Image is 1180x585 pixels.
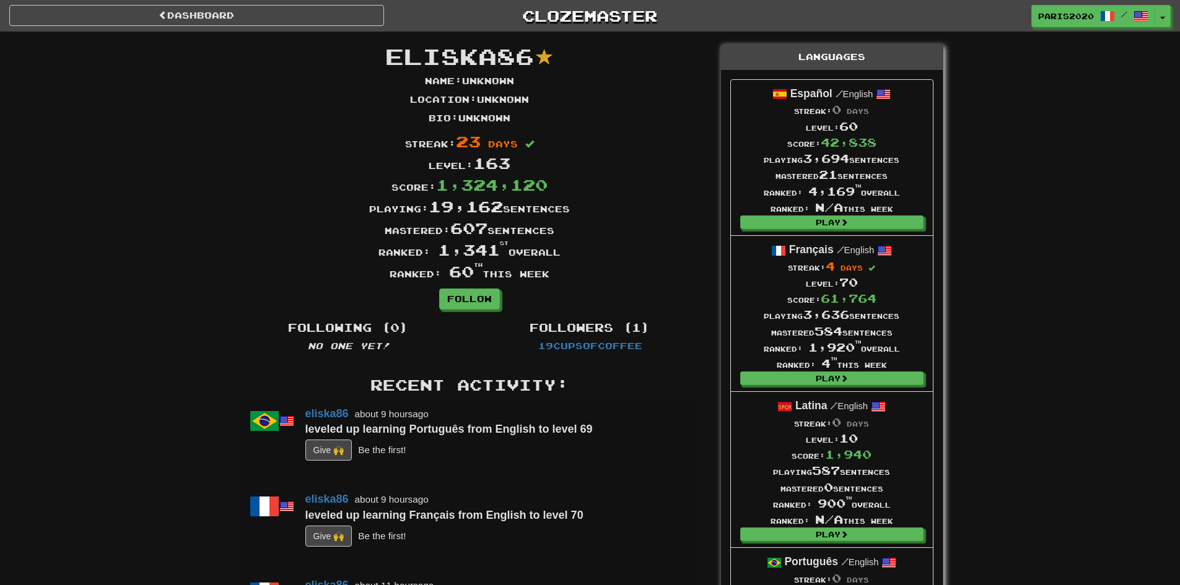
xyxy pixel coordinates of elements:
[308,340,390,351] em: No one yet!
[764,150,900,167] div: Playing sentences
[839,431,858,445] span: 10
[815,201,843,214] span: N/A
[237,377,702,393] h3: Recent Activity:
[228,131,711,152] div: Streak:
[764,290,900,306] div: Score:
[847,420,869,428] span: days
[832,571,841,585] span: 0
[771,462,893,479] div: Playing sentences
[812,464,840,477] span: 587
[808,340,861,354] span: 1,920
[488,139,518,149] span: days
[228,152,711,174] div: Level:
[1121,10,1127,19] span: /
[855,184,861,188] sup: th
[789,243,834,256] strong: Français
[1031,5,1155,27] a: paris2020 /
[410,93,529,106] p: Location : Unknown
[764,306,900,323] div: Playing sentences
[771,446,893,462] div: Score:
[764,274,900,290] div: Level:
[385,43,534,69] span: eliska86
[228,174,711,196] div: Score:
[429,197,503,215] span: 19,162
[450,219,487,237] span: 607
[819,168,837,181] span: 21
[847,107,869,115] span: days
[803,308,849,321] span: 3,636
[228,261,711,282] div: Ranked: this week
[355,494,429,505] small: about 9 hours ago
[841,557,879,567] small: English
[305,440,352,461] button: Give 🙌
[721,45,943,70] div: Languages
[764,258,900,274] div: Streak:
[841,556,849,567] span: /
[764,102,900,118] div: Streak:
[771,495,893,511] div: Ranked: overall
[425,75,514,87] p: Name : Unknown
[500,240,509,246] sup: st
[764,118,900,134] div: Level:
[815,513,843,526] span: N/A
[830,400,837,411] span: /
[429,112,510,124] p: Bio : Unknown
[821,136,876,149] span: 42,838
[836,88,843,99] span: /
[803,152,849,165] span: 3,694
[305,493,349,505] a: eliska86
[771,430,893,446] div: Level:
[305,423,593,435] strong: leveled up learning Português from English to level 69
[764,183,900,199] div: Ranked: overall
[847,576,869,584] span: days
[403,5,777,27] a: Clozemaster
[832,415,841,429] span: 0
[841,264,863,272] span: days
[839,119,858,133] span: 60
[305,407,349,420] a: eliska86
[837,245,875,255] small: English
[9,5,384,26] a: Dashboard
[824,480,833,494] span: 0
[358,530,406,540] small: Be the first!
[740,527,924,541] a: Play
[228,239,711,261] div: Ranked: overall
[228,196,711,217] div: Playing: sentences
[771,511,893,527] div: Ranked: this week
[771,479,893,495] div: Mastered sentences
[764,199,900,215] div: Ranked: this week
[305,526,352,547] button: Give 🙌
[449,262,483,280] span: 60
[826,259,835,273] span: 4
[473,154,510,172] span: 163
[436,175,548,194] span: 1,324,120
[821,292,876,305] span: 61,764
[764,355,900,371] div: Ranked: this week
[740,371,924,385] a: Play
[815,324,842,338] span: 584
[818,496,852,510] span: 900
[795,399,828,412] strong: Latina
[538,340,642,351] a: 19cupsofcoffee
[764,323,900,339] div: Mastered sentences
[825,448,872,461] span: 1,940
[740,215,924,229] a: Play
[837,244,844,255] span: /
[237,322,460,334] h4: Following (0)
[839,275,858,289] span: 70
[764,134,900,150] div: Score:
[1038,11,1094,22] span: paris2020
[764,167,900,183] div: Mastered sentences
[358,444,406,455] small: Be the first!
[832,103,841,116] span: 0
[784,555,838,568] strong: Português
[439,288,500,310] a: Follow
[868,265,875,272] span: Streak includes today.
[456,132,481,150] span: 23
[479,322,702,334] h4: Followers (1)
[438,240,509,259] span: 1,341
[821,357,837,370] span: 4
[808,184,861,198] span: 4,169
[790,87,833,100] strong: Español
[771,414,893,430] div: Streak:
